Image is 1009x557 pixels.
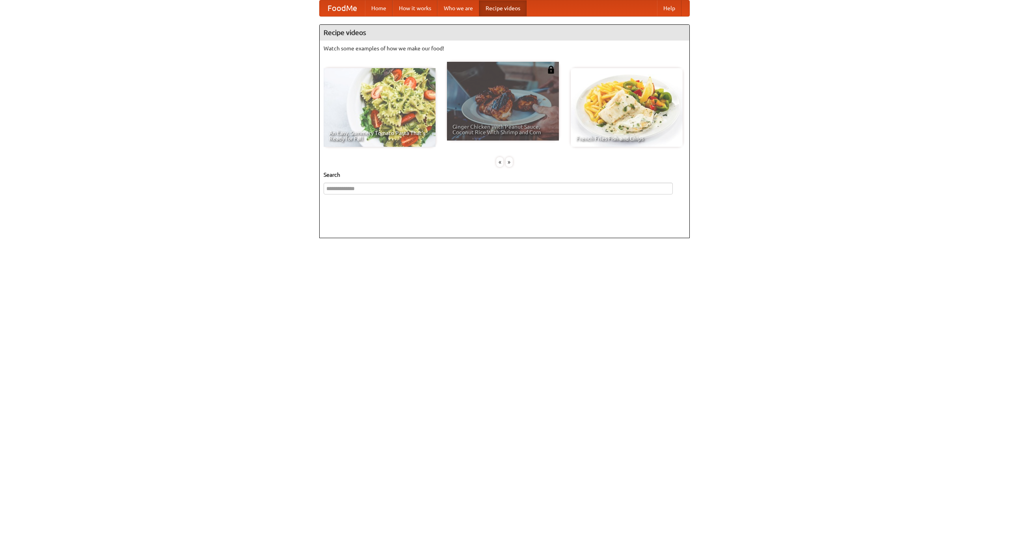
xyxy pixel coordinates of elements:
[320,0,365,16] a: FoodMe
[657,0,681,16] a: Help
[324,68,436,147] a: An Easy, Summery Tomato Pasta That's Ready for Fall
[547,66,555,74] img: 483408.png
[324,171,685,179] h5: Search
[479,0,527,16] a: Recipe videos
[571,68,683,147] a: French Fries Fish and Chips
[437,0,479,16] a: Who we are
[320,25,689,41] h4: Recipe videos
[576,136,677,141] span: French Fries Fish and Chips
[506,157,513,167] div: »
[329,130,430,141] span: An Easy, Summery Tomato Pasta That's Ready for Fall
[324,44,685,52] p: Watch some examples of how we make our food!
[393,0,437,16] a: How it works
[365,0,393,16] a: Home
[496,157,503,167] div: «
